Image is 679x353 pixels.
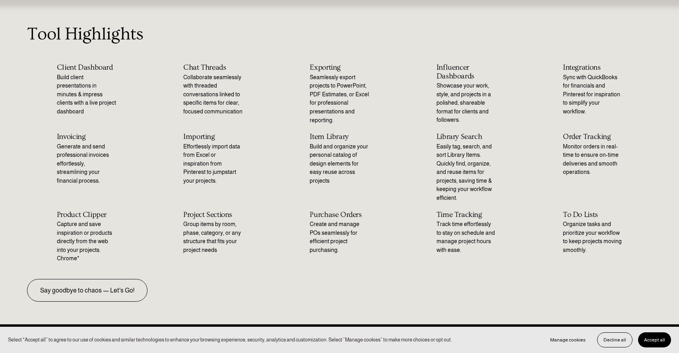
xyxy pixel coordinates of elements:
h2: To Do Lists [563,211,622,219]
a: Say goodbye to chaos — Let's Go! [27,279,147,302]
h2: Client Dashboard [57,63,116,72]
h2: Influencer Dashboards [436,63,496,80]
p: Build and organize your personal catalog of design elements for easy reuse across projects [310,142,369,185]
h2: Chat Threads [183,63,242,72]
h2: Exporting [310,63,369,72]
p: Easily tag, search, and sort Library Items. Quickly find, organize, and reuse items for projects,... [436,142,496,203]
h2: Product Clipper [57,211,116,219]
h2: Item Library [310,133,369,141]
p: Effortlessly import data from Excel or inspiration from Pinterest to jumpstart your projects. [183,142,242,185]
p: Select “Accept all” to agree to our use of cookies and similar technologies to enhance your brows... [8,336,452,343]
p: Group items by room, phase, category, or any structure that fits your project needs [183,220,242,254]
span: Manage cookies [550,337,586,343]
button: Accept all [638,332,671,347]
button: Manage cookies [544,332,592,347]
h2: Library Search [436,133,496,141]
h2: Invoicing [57,133,116,141]
h2: Time Tracking [436,211,496,219]
p: Track time effortlessly to stay on schedule and manage project hours with ease. [436,220,496,254]
p: Collaborate seamlessly with threaded conversations linked to specific items for clear, focused co... [183,73,242,116]
button: Decline all [597,332,632,347]
h2: Project Sections [183,211,242,219]
p: Build client presentations in minutes & impress clients with a live project dashboard [57,73,116,116]
h2: Integrations [563,63,622,72]
h2: Purchase Orders [310,211,369,219]
p: Organize tasks and prioritize your workflow to keep projects moving smoothly. [563,220,622,254]
p: Sync with QuickBooks for financials and Pinterest for inspiration to simplify your workflow. [563,73,622,116]
span: Accept all [644,337,665,343]
p: Seamlessly export projects to PowerPoint, PDF Estimates, or Excel for professional presentations ... [310,73,369,125]
span: Decline all [603,337,626,343]
p: Capture and save inspiration or products directly from the web into your projects. Chrome* [57,220,116,263]
h2: Order Tracking [563,133,622,141]
p: Monitor orders in real-time to ensure on-time deliveries and smooth operations. [563,142,622,177]
p: Generate and send professional invoices effortlessly, streamlining your financial process. [57,142,116,185]
h2: Importing [183,133,242,141]
p: Tool Highlights [27,21,652,47]
p: Create and manage POs seamlessly for efficient project purchasing. [310,220,369,254]
p: Showcase your work, style, and projects in a polished, shareable format for clients and followers. [436,82,496,125]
